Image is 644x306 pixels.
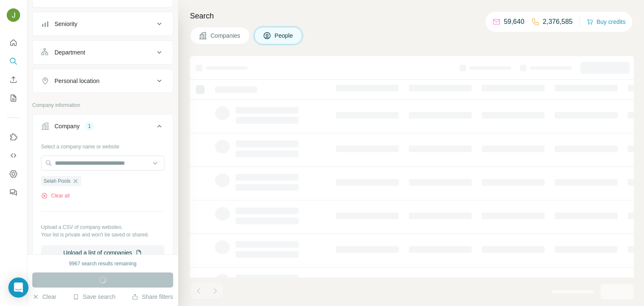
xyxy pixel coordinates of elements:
h4: Search [190,10,634,22]
button: Feedback [7,185,20,200]
span: Selah Pools [44,177,70,185]
p: Upload a CSV of company websites. [41,223,164,231]
button: Seniority [33,14,173,34]
button: My lists [7,91,20,106]
button: Dashboard [7,166,20,182]
p: Company information [32,101,173,109]
button: Share filters [132,293,173,301]
button: Save search [73,293,115,301]
img: Avatar [7,8,20,22]
div: Open Intercom Messenger [8,277,29,298]
div: Company [55,122,80,130]
button: Use Surfe API [7,148,20,163]
button: Quick start [7,35,20,50]
div: Department [55,48,85,57]
button: Buy credits [587,16,626,28]
button: Upload a list of companies [41,245,164,260]
button: Search [7,54,20,69]
button: Enrich CSV [7,72,20,87]
button: Clear [32,293,56,301]
div: Seniority [55,20,77,28]
div: 1 [85,122,94,130]
div: Personal location [55,77,99,85]
p: Your list is private and won't be saved or shared. [41,231,164,239]
button: Clear all [41,192,70,200]
button: Use Surfe on LinkedIn [7,130,20,145]
span: Companies [210,31,241,40]
button: Personal location [33,71,173,91]
button: Department [33,42,173,62]
button: Company1 [33,116,173,140]
p: 2,376,585 [543,17,573,27]
span: People [275,31,294,40]
div: 9967 search results remaining [69,260,137,267]
div: Select a company name or website [41,140,164,150]
p: 59,640 [504,17,525,27]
